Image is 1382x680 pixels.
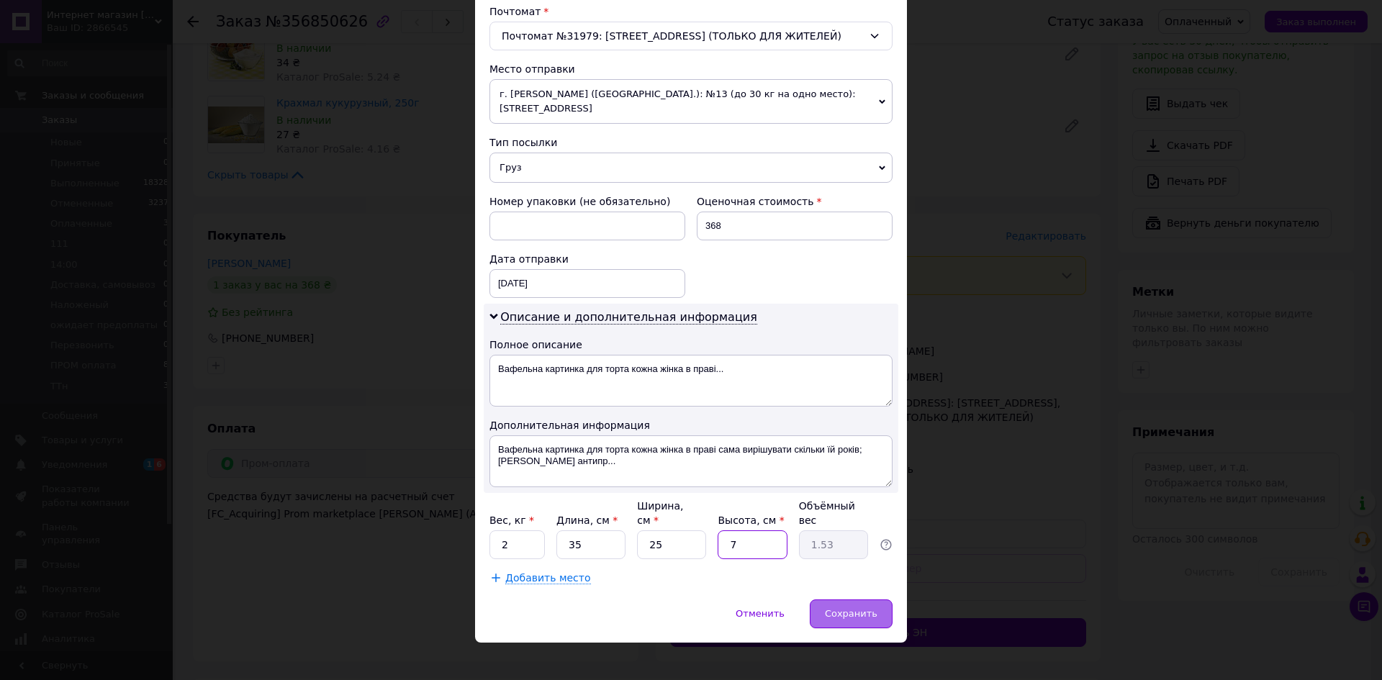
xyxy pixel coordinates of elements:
span: Описание и дополнительная информация [500,310,757,325]
span: Тип посылки [489,137,557,148]
div: Оценочная стоимость [697,194,893,209]
span: Сохранить [825,608,877,619]
label: Вес, кг [489,514,534,526]
div: Полное описание [489,337,893,352]
label: Ширина, см [637,500,683,526]
textarea: Вафельна картинка для торта кожна жінка в праві... [489,355,893,407]
span: Отменить [736,608,785,619]
span: Добавить место [505,572,591,584]
div: Почтомат [489,4,893,19]
label: Длина, см [556,514,618,526]
span: Груз [489,153,893,183]
label: Высота, см [718,514,784,526]
div: Дополнительная информация [489,418,893,432]
textarea: Вафельна картинка для торта кожна жінка в праві сама вирішувати скільки їй років; [PERSON_NAME] а... [489,435,893,487]
div: Объёмный вес [799,499,868,527]
div: Дата отправки [489,252,685,266]
div: Номер упаковки (не обязательно) [489,194,685,209]
span: Место отправки [489,63,575,75]
div: Почтомат №31979: [STREET_ADDRESS] (ТОЛЬКО ДЛЯ ЖИТЕЛЕЙ) [489,22,893,50]
span: г. [PERSON_NAME] ([GEOGRAPHIC_DATA].): №13 (до 30 кг на одно место): [STREET_ADDRESS] [489,79,893,124]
